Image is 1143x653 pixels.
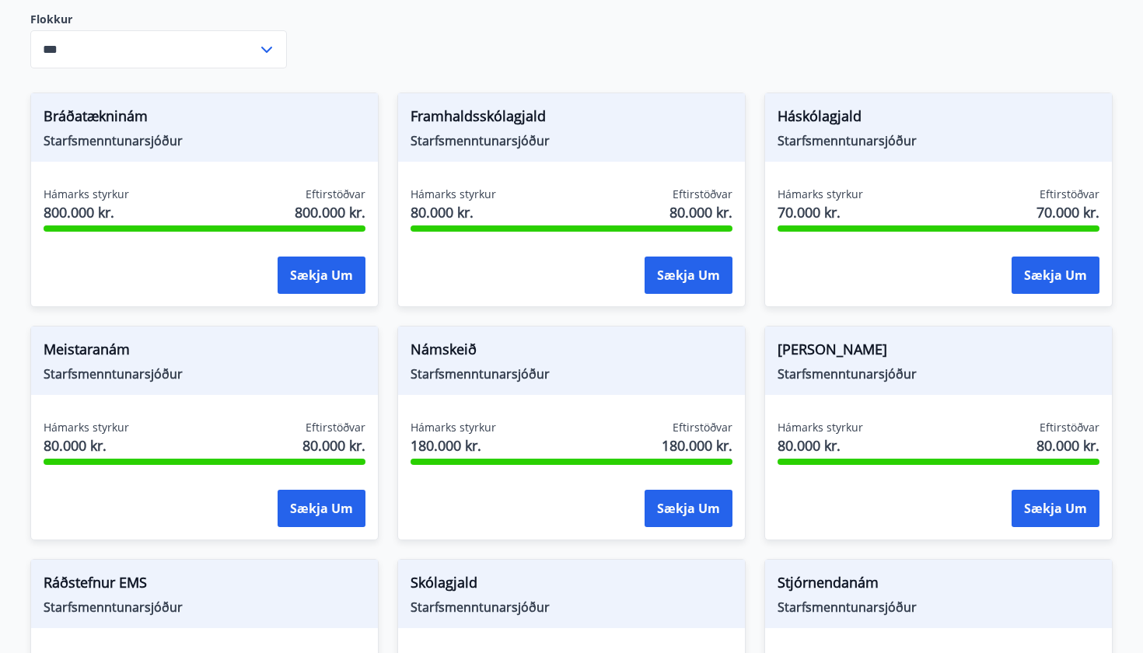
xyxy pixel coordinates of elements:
span: Starfsmenntunarsjóður [778,365,1099,382]
span: Starfsmenntunarsjóður [778,132,1099,149]
span: 70.000 kr. [778,202,863,222]
span: Ráðstefnur EMS [44,572,365,599]
span: 80.000 kr. [302,435,365,456]
span: Framhaldsskólagjald [411,106,732,132]
span: Starfsmenntunarsjóður [44,365,365,382]
span: 80.000 kr. [411,202,496,222]
span: Eftirstöðvar [1040,187,1099,202]
button: Sækja um [278,490,365,527]
span: Háskólagjald [778,106,1099,132]
span: Starfsmenntunarsjóður [44,599,365,616]
span: Námskeið [411,339,732,365]
span: Eftirstöðvar [673,420,732,435]
span: Starfsmenntunarsjóður [411,599,732,616]
span: Hámarks styrkur [778,187,863,202]
button: Sækja um [645,257,732,294]
span: Hámarks styrkur [411,187,496,202]
button: Sækja um [1012,490,1099,527]
span: 180.000 kr. [411,435,496,456]
span: 80.000 kr. [778,435,863,456]
span: 80.000 kr. [1036,435,1099,456]
span: 70.000 kr. [1036,202,1099,222]
button: Sækja um [1012,257,1099,294]
span: Starfsmenntunarsjóður [411,365,732,382]
span: Starfsmenntunarsjóður [44,132,365,149]
span: 80.000 kr. [44,435,129,456]
label: Flokkur [30,12,287,27]
span: Stjórnendanám [778,572,1099,599]
button: Sækja um [645,490,732,527]
span: Meistaranám [44,339,365,365]
span: Hámarks styrkur [44,420,129,435]
span: [PERSON_NAME] [778,339,1099,365]
span: Starfsmenntunarsjóður [778,599,1099,616]
span: Eftirstöðvar [1040,420,1099,435]
span: Hámarks styrkur [44,187,129,202]
span: Eftirstöðvar [673,187,732,202]
button: Sækja um [278,257,365,294]
span: Bráðatækninám [44,106,365,132]
span: Hámarks styrkur [778,420,863,435]
span: 80.000 kr. [669,202,732,222]
span: Eftirstöðvar [306,187,365,202]
span: 800.000 kr. [295,202,365,222]
span: Eftirstöðvar [306,420,365,435]
span: Hámarks styrkur [411,420,496,435]
span: Skólagjald [411,572,732,599]
span: Starfsmenntunarsjóður [411,132,732,149]
span: 800.000 kr. [44,202,129,222]
span: 180.000 kr. [662,435,732,456]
